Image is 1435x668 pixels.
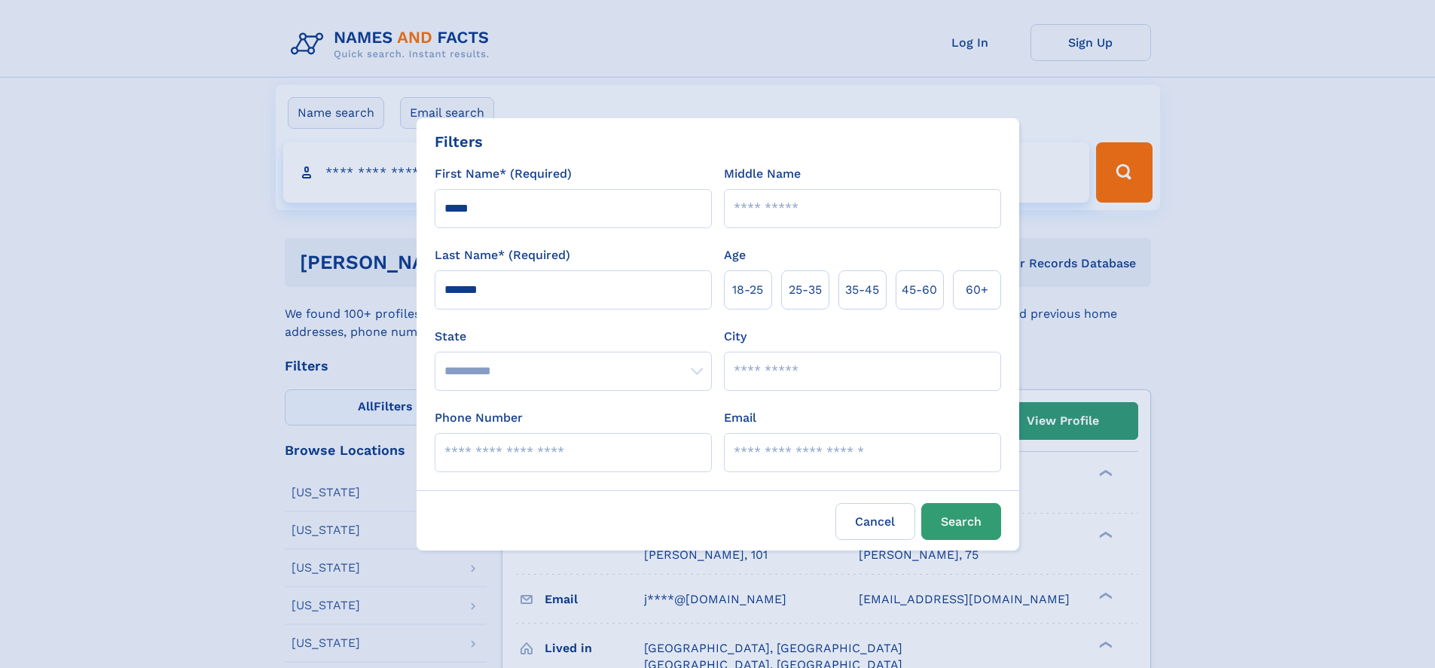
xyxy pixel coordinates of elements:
label: First Name* (Required) [435,165,572,183]
span: 35‑45 [845,281,879,299]
button: Search [921,503,1001,540]
label: Cancel [835,503,915,540]
label: Middle Name [724,165,801,183]
label: Age [724,246,746,264]
span: 60+ [966,281,988,299]
span: 45‑60 [902,281,937,299]
span: 25‑35 [789,281,822,299]
label: Phone Number [435,409,523,427]
div: Filters [435,130,483,153]
label: Last Name* (Required) [435,246,570,264]
label: City [724,328,747,346]
label: Email [724,409,756,427]
label: State [435,328,712,346]
span: 18‑25 [732,281,763,299]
